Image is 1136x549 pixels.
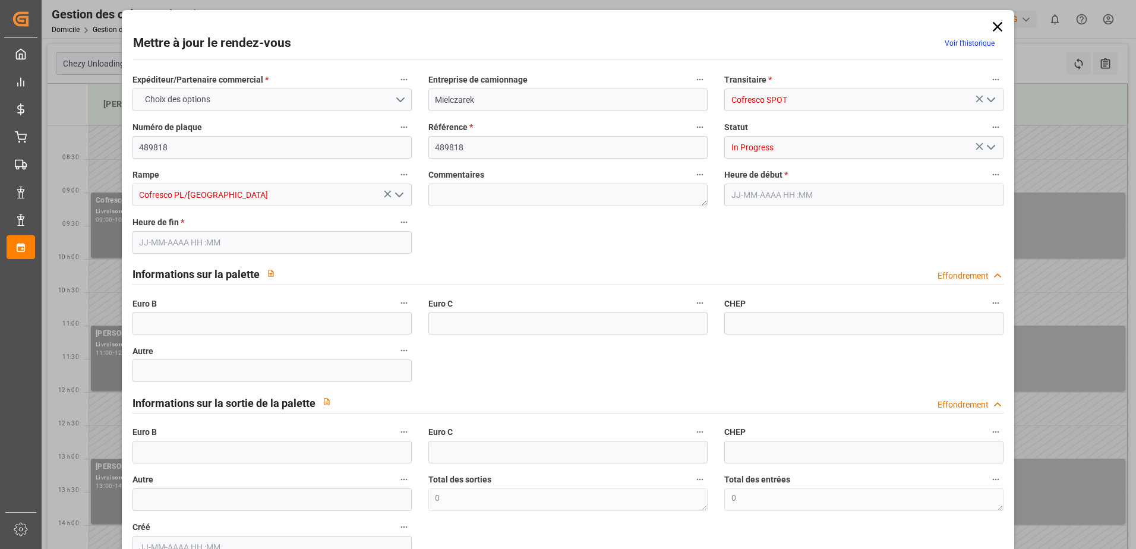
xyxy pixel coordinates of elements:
button: View description [315,390,338,413]
button: Euro C [692,424,708,440]
font: Total des entrées [724,475,790,484]
font: Rampe [132,170,159,179]
button: Ouvrir le menu [132,89,412,111]
input: JJ-MM-AAAA HH :MM [132,231,412,254]
button: View description [260,262,282,285]
button: Euro C [692,295,708,311]
button: Statut [988,119,1004,135]
h2: Informations sur la sortie de la palette [132,395,315,411]
font: Autre [132,475,153,484]
a: Voir l’historique [945,39,995,48]
button: Ouvrir le menu [982,138,999,157]
font: Euro B [132,427,157,437]
button: Ouvrir le menu [982,91,999,109]
button: Total des sorties [692,472,708,487]
button: Total des entrées [988,472,1004,487]
input: Type à rechercher/sélectionner [724,136,1004,159]
button: Euro B [396,295,412,311]
button: Entreprise de camionnage [692,72,708,87]
button: Numéro de plaque [396,119,412,135]
button: Heure de début * [988,167,1004,182]
button: Autre [396,343,412,358]
font: Autre [132,346,153,356]
span: Choix des options [139,93,216,106]
button: Autre [396,472,412,487]
font: CHEP [724,427,746,437]
input: Type à rechercher/sélectionner [132,184,412,206]
font: Euro C [428,299,453,308]
font: Numéro de plaque [132,122,202,132]
button: Créé [396,519,412,535]
h2: Informations sur la palette [132,266,260,282]
textarea: 0 [724,488,1004,511]
font: Commentaires [428,170,484,179]
font: Entreprise de camionnage [428,75,528,84]
font: Heure de début [724,170,782,179]
font: Euro C [428,427,453,437]
button: Heure de fin * [396,214,412,230]
font: Créé [132,522,150,532]
button: Commentaires [692,167,708,182]
div: Effondrement [938,399,989,411]
font: Expéditeur/Partenaire commercial [132,75,263,84]
button: CHEP [988,295,1004,311]
button: CHEP [988,424,1004,440]
button: Expéditeur/Partenaire commercial * [396,72,412,87]
button: Référence * [692,119,708,135]
input: JJ-MM-AAAA HH :MM [724,184,1004,206]
font: Référence [428,122,468,132]
textarea: 0 [428,488,708,511]
font: Heure de fin [132,217,179,227]
button: Ouvrir le menu [389,186,407,204]
h2: Mettre à jour le rendez-vous [133,34,291,53]
button: Transitaire * [988,72,1004,87]
font: Euro B [132,299,157,308]
font: Transitaire [724,75,766,84]
button: Rampe [396,167,412,182]
button: Euro B [396,424,412,440]
font: Total des sorties [428,475,491,484]
div: Effondrement [938,270,989,282]
font: Statut [724,122,748,132]
font: CHEP [724,299,746,308]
